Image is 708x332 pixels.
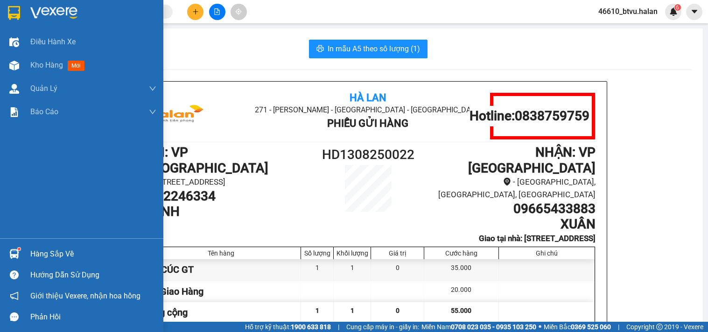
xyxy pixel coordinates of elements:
span: aim [235,8,242,15]
span: In mẫu A5 theo số lượng (1) [328,43,420,55]
span: printer [316,45,324,54]
button: aim [231,4,247,20]
button: printerIn mẫu A5 theo số lượng (1) [309,40,428,58]
span: Báo cáo [30,106,58,118]
strong: 0708 023 035 - 0935 103 250 [451,323,536,331]
span: plus [192,8,199,15]
h1: 0912246334 [141,188,311,204]
span: file-add [214,8,220,15]
div: Giá trị [373,249,421,257]
span: Quản Lý [30,83,57,94]
span: mới [68,61,84,71]
img: logo-vxr [8,6,20,20]
span: 6 [676,4,679,11]
span: question-circle [10,270,19,279]
img: logo.jpg [141,93,211,139]
span: environment [503,178,511,186]
div: 0 [371,259,424,280]
b: NHẬN : VP [GEOGRAPHIC_DATA] [468,145,596,176]
span: caret-down [690,7,699,16]
div: Phản hồi [30,310,156,324]
span: Hỗ trợ kỹ thuật: [245,322,331,332]
span: Tổng cộng [144,307,188,318]
span: down [149,85,156,92]
b: GỬI : VP [GEOGRAPHIC_DATA] [141,145,268,176]
span: 46610_btvu.halan [591,6,665,17]
span: Giới thiệu Vexere, nhận hoa hồng [30,290,140,302]
img: icon-new-feature [669,7,678,16]
span: Miền Nam [421,322,536,332]
div: Cước hàng [427,249,496,257]
strong: 1900 633 818 [291,323,331,331]
span: message [10,312,19,321]
li: - [GEOGRAPHIC_DATA], [GEOGRAPHIC_DATA], [GEOGRAPHIC_DATA] [425,176,595,201]
span: 1 [315,307,319,314]
img: warehouse-icon [9,37,19,47]
sup: 1 [18,248,21,250]
b: Phiếu Gửi Hàng [327,118,408,129]
span: | [338,322,339,332]
b: Hà Lan [350,92,386,104]
div: 1 [301,259,334,280]
span: 0 [396,307,400,314]
div: Hàng sắp về [30,247,156,261]
h1: HD1308250022 [311,145,425,165]
strong: 0369 525 060 [571,323,611,331]
h1: XUÂN [425,216,595,232]
div: Phí Giao Hàng [142,281,301,302]
h1: 09665433883 [425,201,595,217]
span: down [149,108,156,116]
div: 35.000 [424,259,498,280]
span: 55.000 [451,307,471,314]
div: 1 [334,259,371,280]
img: warehouse-icon [9,61,19,70]
span: Điều hành xe [30,36,76,48]
h1: MẠNH [141,204,311,220]
div: Hướng dẫn sử dụng [30,268,156,282]
div: Ghi chú [501,249,592,257]
span: Miền Bắc [544,322,611,332]
h1: Hotline: 0838759759 [470,108,589,124]
img: solution-icon [9,107,19,117]
li: 271 - [PERSON_NAME] - [GEOGRAPHIC_DATA] - [GEOGRAPHIC_DATA] [217,104,519,116]
span: 1 [350,307,354,314]
button: file-add [209,4,225,20]
img: warehouse-icon [9,84,19,94]
span: Cung cấp máy in - giấy in: [346,322,419,332]
div: Khối lượng [336,249,368,257]
span: notification [10,291,19,300]
div: TÚI CÚC GT [142,259,301,280]
div: 20.000 [424,281,498,302]
span: ⚪️ [539,325,541,329]
button: caret-down [686,4,702,20]
b: Giao tại nhà: [STREET_ADDRESS] [479,234,596,243]
div: Số lượng [303,249,331,257]
div: Tên hàng [144,249,299,257]
button: plus [187,4,203,20]
span: copyright [656,324,663,330]
span: | [618,322,619,332]
li: - [STREET_ADDRESS] [141,176,311,188]
sup: 6 [674,4,681,11]
span: Kho hàng [30,61,63,69]
img: warehouse-icon [9,249,19,259]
